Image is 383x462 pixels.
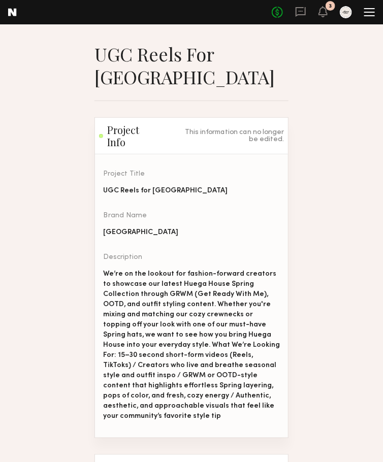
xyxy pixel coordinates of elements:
div: Description [103,254,280,261]
div: Project Title [103,171,280,178]
div: Brand Name [103,212,280,219]
h2: Project Info [99,124,154,148]
div: 3 [329,4,332,9]
div: We’re on the lookout for fashion-forward creators to showcase our latest Huega House Spring Colle... [103,269,280,421]
div: [GEOGRAPHIC_DATA] [103,227,280,238]
div: This information can no longer be edited. [162,129,284,143]
div: UGC Reels for [GEOGRAPHIC_DATA] [103,186,280,196]
h1: UGC Reels for [GEOGRAPHIC_DATA] [94,43,289,88]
